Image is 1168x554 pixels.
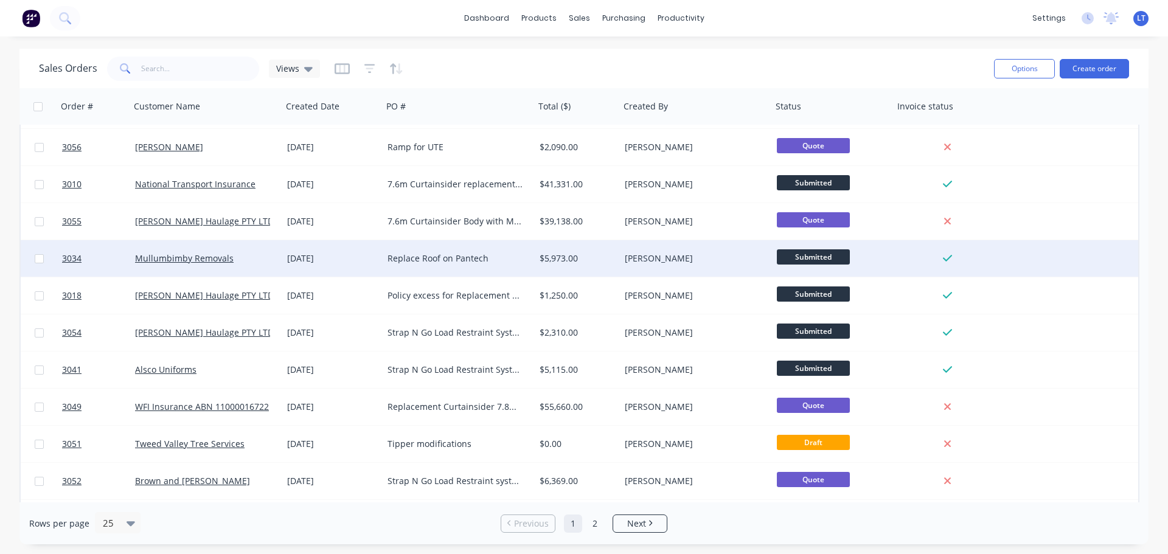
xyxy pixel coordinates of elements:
[62,426,135,462] a: 3051
[625,475,760,487] div: [PERSON_NAME]
[388,252,523,265] div: Replace Roof on Pantech
[287,289,378,302] div: [DATE]
[540,215,611,227] div: $39,138.00
[29,518,89,530] span: Rows per page
[652,9,711,27] div: productivity
[596,9,652,27] div: purchasing
[777,286,850,302] span: Submitted
[388,364,523,376] div: Strap N Go Load Restraint System for 24 plt Drop Deck Trailer with full Mezz Decks PO NO SCNS42763
[135,475,250,486] a: Brown and [PERSON_NAME]
[62,277,135,314] a: 3018
[135,289,274,301] a: [PERSON_NAME] Haulage PTY LTD
[388,178,523,190] div: 7.6m Curtainsider replacement Claim no 537836 - 460782 [PERSON_NAME] Haulage
[61,100,93,113] div: Order #
[135,401,269,412] a: WFI Insurance ABN 11000016722
[538,100,571,113] div: Total ($)
[141,57,260,81] input: Search...
[501,518,555,530] a: Previous page
[540,364,611,376] div: $5,115.00
[540,327,611,339] div: $2,310.00
[135,327,274,338] a: [PERSON_NAME] Haulage PTY LTD
[287,364,378,376] div: [DATE]
[540,141,611,153] div: $2,090.00
[1137,13,1145,24] span: LT
[586,514,604,533] a: Page 2
[496,514,672,533] ul: Pagination
[62,327,82,339] span: 3054
[613,518,667,530] a: Next page
[777,212,850,227] span: Quote
[540,289,611,302] div: $1,250.00
[62,438,82,450] span: 3051
[287,438,378,450] div: [DATE]
[994,59,1055,78] button: Options
[777,324,850,339] span: Submitted
[625,327,760,339] div: [PERSON_NAME]
[388,401,523,413] div: Replacement Curtainsider 7.8m WFI Insurance Claim No WFI 256776999 Mercedes Benz ACTROS 3248 [PER...
[388,215,523,227] div: 7.6m Curtainsider Body with Manitou provisions at the rear.
[286,100,339,113] div: Created Date
[62,203,135,240] a: 3055
[62,463,135,499] a: 3052
[135,438,245,449] a: Tweed Valley Tree Services
[627,518,646,530] span: Next
[287,475,378,487] div: [DATE]
[1026,9,1072,27] div: settings
[625,252,760,265] div: [PERSON_NAME]
[514,518,549,530] span: Previous
[564,514,582,533] a: Page 1 is your current page
[135,215,274,227] a: [PERSON_NAME] Haulage PTY LTD
[515,9,563,27] div: products
[897,100,953,113] div: Invoice status
[540,178,611,190] div: $41,331.00
[62,364,82,376] span: 3041
[777,361,850,376] span: Submitted
[62,401,82,413] span: 3049
[1060,59,1129,78] button: Create order
[62,289,82,302] span: 3018
[135,364,196,375] a: Alsco Uniforms
[62,129,135,165] a: 3056
[540,475,611,487] div: $6,369.00
[777,472,850,487] span: Quote
[62,475,82,487] span: 3052
[388,438,523,450] div: Tipper modifications
[625,401,760,413] div: [PERSON_NAME]
[388,327,523,339] div: Strap N Go Load Restraint System for [STREET_ADDRESS]
[62,240,135,277] a: 3034
[287,178,378,190] div: [DATE]
[62,252,82,265] span: 3034
[62,500,135,536] a: 3011
[777,398,850,413] span: Quote
[624,100,668,113] div: Created By
[777,175,850,190] span: Submitted
[62,178,82,190] span: 3010
[276,62,299,75] span: Views
[134,100,200,113] div: Customer Name
[777,138,850,153] span: Quote
[287,401,378,413] div: [DATE]
[62,389,135,425] a: 3049
[287,215,378,227] div: [DATE]
[39,63,97,74] h1: Sales Orders
[458,9,515,27] a: dashboard
[388,141,523,153] div: Ramp for UTE
[22,9,40,27] img: Factory
[135,178,255,190] a: National Transport Insurance
[625,438,760,450] div: [PERSON_NAME]
[388,475,523,487] div: Strap N Go Load Restraint systems for a B Double
[625,141,760,153] div: [PERSON_NAME]
[540,438,611,450] div: $0.00
[563,9,596,27] div: sales
[62,166,135,203] a: 3010
[135,141,203,153] a: [PERSON_NAME]
[62,314,135,351] a: 3054
[62,141,82,153] span: 3056
[386,100,406,113] div: PO #
[62,215,82,227] span: 3055
[135,252,234,264] a: Mullumbimby Removals
[287,141,378,153] div: [DATE]
[777,435,850,450] span: Draft
[625,289,760,302] div: [PERSON_NAME]
[540,401,611,413] div: $55,660.00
